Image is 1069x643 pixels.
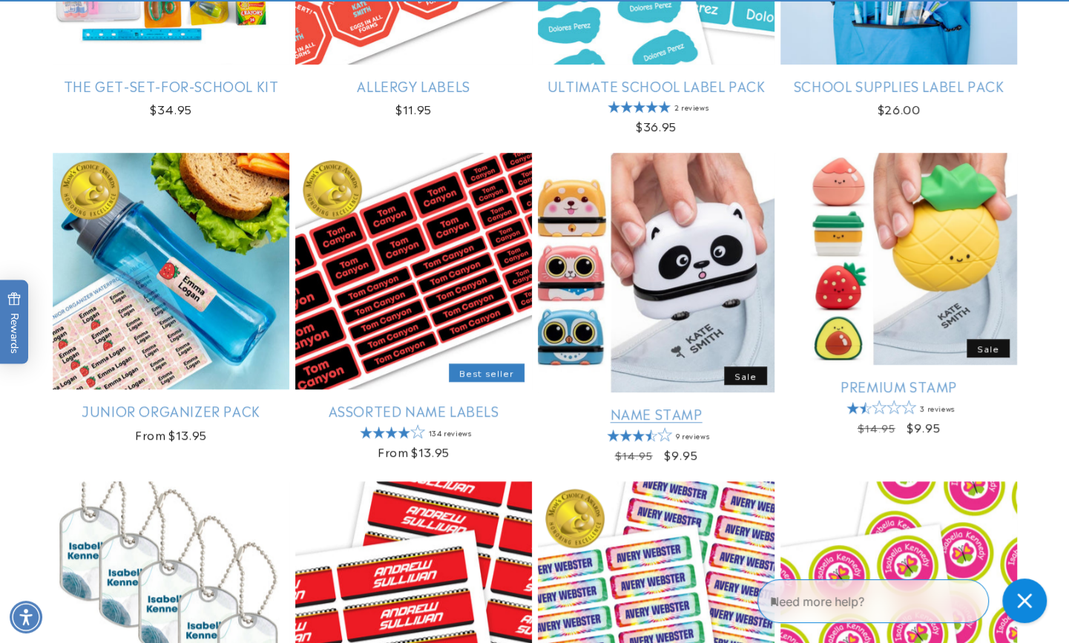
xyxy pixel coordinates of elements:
[53,402,289,419] a: Junior Organizer Pack
[757,573,1054,628] iframe: Gorgias Floating Chat
[780,77,1017,94] a: School Supplies Label Pack
[7,291,22,353] span: Rewards
[295,402,532,419] a: Assorted Name Labels
[53,77,289,94] a: The Get-Set-for-School Kit
[10,601,42,633] div: Accessibility Menu
[538,405,774,422] a: Name Stamp
[538,77,774,94] a: Ultimate School Label Pack
[295,77,532,94] a: Allergy Labels
[780,377,1017,395] a: Premium Stamp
